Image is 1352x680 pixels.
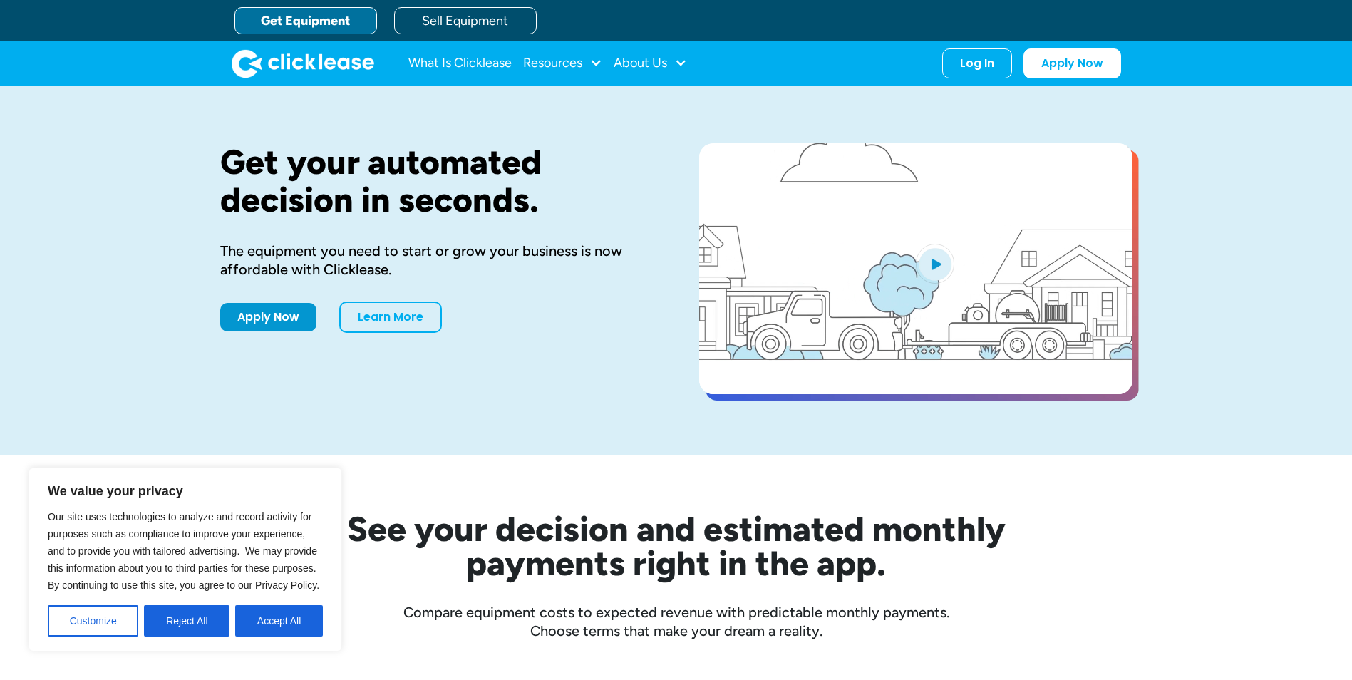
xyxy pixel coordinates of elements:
div: About Us [614,49,687,78]
a: Apply Now [220,303,316,331]
a: Learn More [339,302,442,333]
button: Accept All [235,605,323,637]
button: Customize [48,605,138,637]
a: home [232,49,374,78]
div: Compare equipment costs to expected revenue with predictable monthly payments. Choose terms that ... [220,603,1132,640]
a: What Is Clicklease [408,49,512,78]
div: Resources [523,49,602,78]
a: Get Equipment [234,7,377,34]
div: The equipment you need to start or grow your business is now affordable with Clicklease. [220,242,654,279]
div: Log In [960,56,994,71]
a: open lightbox [699,143,1132,394]
div: We value your privacy [29,468,342,651]
h1: Get your automated decision in seconds. [220,143,654,219]
a: Sell Equipment [394,7,537,34]
p: We value your privacy [48,483,323,500]
button: Reject All [144,605,229,637]
img: Blue play button logo on a light blue circular background [916,244,954,284]
h2: See your decision and estimated monthly payments right in the app. [277,512,1075,580]
a: Apply Now [1023,48,1121,78]
img: Clicklease logo [232,49,374,78]
span: Our site uses technologies to analyze and record activity for purposes such as compliance to impr... [48,511,319,591]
